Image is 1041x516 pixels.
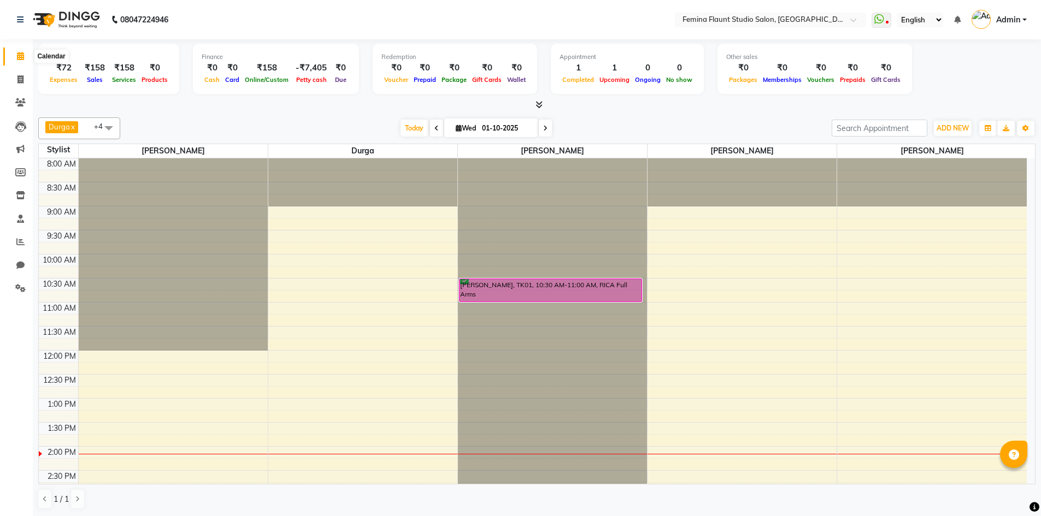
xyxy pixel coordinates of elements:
span: Services [109,76,139,84]
span: +4 [94,122,111,131]
span: Upcoming [597,76,632,84]
span: Card [222,76,242,84]
div: Other sales [726,52,903,62]
div: [PERSON_NAME], TK01, 10:30 AM-11:00 AM, RICA Full Arms [460,279,642,301]
div: ₹0 [439,62,469,74]
span: Ongoing [632,76,663,84]
div: 1 [597,62,632,74]
span: Products [139,76,170,84]
div: Calendar [34,50,68,63]
div: -₹7,405 [291,62,331,74]
span: 1 / 1 [54,494,69,505]
div: ₹0 [381,62,411,74]
div: ₹0 [139,62,170,74]
div: ₹0 [202,62,222,74]
span: Durga [268,144,457,158]
div: ₹158 [80,62,109,74]
div: 12:30 PM [41,375,78,386]
div: Appointment [560,52,695,62]
span: Wallet [504,76,528,84]
div: 2:00 PM [45,447,78,458]
span: Expenses [47,76,80,84]
span: No show [663,76,695,84]
span: [PERSON_NAME] [458,144,647,158]
img: logo [28,4,103,35]
div: 8:30 AM [45,182,78,194]
span: [PERSON_NAME] [79,144,268,158]
div: 0 [663,62,695,74]
div: Stylist [39,144,78,156]
div: 0 [632,62,663,74]
div: 1 [560,62,597,74]
div: 1:30 PM [45,423,78,434]
span: Completed [560,76,597,84]
span: Gift Cards [469,76,504,84]
span: [PERSON_NAME] [837,144,1027,158]
div: 1:00 PM [45,399,78,410]
div: Finance [202,52,350,62]
div: ₹0 [837,62,868,74]
div: 10:30 AM [40,278,78,290]
span: Cash [202,76,222,84]
span: Durga [49,122,70,131]
span: Gift Cards [868,76,903,84]
img: Admin [972,10,991,29]
a: x [70,122,75,131]
div: 8:00 AM [45,158,78,170]
div: ₹0 [331,62,350,74]
input: 2025-10-01 [479,120,533,137]
span: Today [401,120,428,137]
div: Redemption [381,52,528,62]
span: Vouchers [804,76,837,84]
div: 9:00 AM [45,206,78,218]
div: Total [47,52,170,62]
span: Sales [84,76,105,84]
div: 11:30 AM [40,327,78,338]
span: Due [332,76,349,84]
button: ADD NEW [934,121,972,136]
span: [PERSON_NAME] [648,144,837,158]
span: Package [439,76,469,84]
div: ₹158 [109,62,139,74]
div: ₹0 [760,62,804,74]
div: ₹0 [804,62,837,74]
div: ₹0 [726,62,760,74]
div: ₹0 [222,62,242,74]
span: Prepaids [837,76,868,84]
div: ₹158 [242,62,291,74]
b: 08047224946 [120,4,168,35]
input: Search Appointment [832,120,927,137]
div: 11:00 AM [40,303,78,314]
div: ₹0 [868,62,903,74]
div: ₹72 [47,62,80,74]
span: Petty cash [293,76,330,84]
div: ₹0 [411,62,439,74]
div: 10:00 AM [40,254,78,266]
span: Online/Custom [242,76,291,84]
div: 2:30 PM [45,471,78,482]
span: ADD NEW [937,124,969,132]
span: Voucher [381,76,411,84]
div: 12:00 PM [41,351,78,362]
span: Prepaid [411,76,439,84]
span: Admin [996,14,1020,26]
div: 9:30 AM [45,230,78,242]
span: Memberships [760,76,804,84]
span: Wed [453,124,479,132]
div: ₹0 [469,62,504,74]
span: Packages [726,76,760,84]
div: ₹0 [504,62,528,74]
